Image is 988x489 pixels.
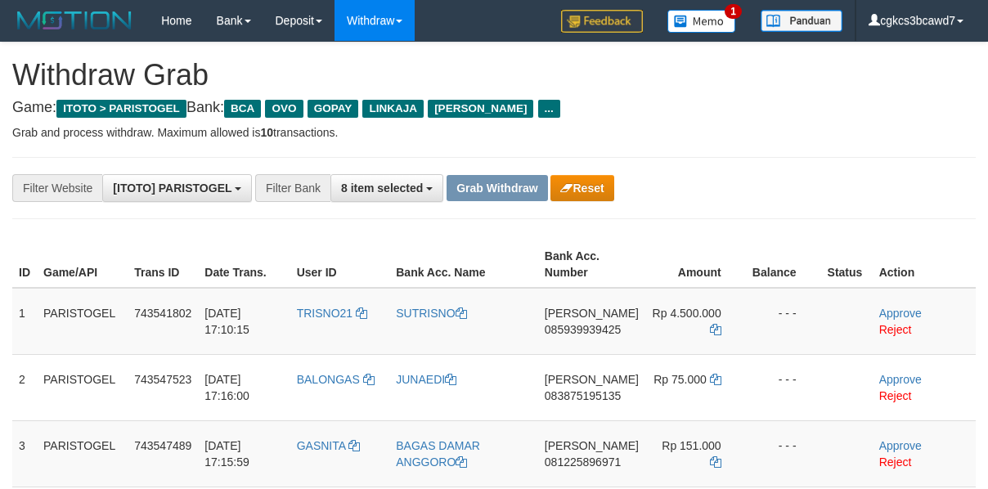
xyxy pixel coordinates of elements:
span: [DATE] 17:10:15 [204,307,249,336]
a: BAGAS DAMAR ANGGORO [396,439,480,469]
span: [DATE] 17:16:00 [204,373,249,402]
span: [PERSON_NAME] [545,307,639,320]
th: ID [12,241,37,288]
a: GASNITA [297,439,361,452]
img: MOTION_logo.png [12,8,137,33]
td: - - - [746,420,821,487]
img: Feedback.jpg [561,10,643,33]
th: Action [873,241,976,288]
strong: 10 [260,126,273,139]
th: Game/API [37,241,128,288]
button: 8 item selected [330,174,443,202]
div: Filter Website [12,174,102,202]
img: panduan.png [761,10,842,32]
th: User ID [290,241,390,288]
span: [PERSON_NAME] [428,100,533,118]
span: OVO [265,100,303,118]
button: Reset [550,175,613,201]
span: LINKAJA [362,100,424,118]
a: TRISNO21 [297,307,367,320]
td: - - - [746,354,821,420]
a: SUTRISNO [396,307,466,320]
td: PARISTOGEL [37,354,128,420]
a: Approve [879,373,922,386]
span: 8 item selected [341,182,423,195]
td: 3 [12,420,37,487]
a: Copy 151000 to clipboard [710,455,721,469]
span: 743541802 [134,307,191,320]
span: [PERSON_NAME] [545,439,639,452]
th: Amount [645,241,746,288]
button: Grab Withdraw [447,175,547,201]
a: Approve [879,307,922,320]
span: BALONGAS [297,373,360,386]
h1: Withdraw Grab [12,59,976,92]
th: Bank Acc. Number [538,241,645,288]
a: Reject [879,323,912,336]
span: Rp 75.000 [653,373,707,386]
span: 743547523 [134,373,191,386]
span: [ITOTO] PARISTOGEL [113,182,231,195]
th: Balance [746,241,821,288]
td: 1 [12,288,37,355]
a: BALONGAS [297,373,375,386]
img: Button%20Memo.svg [667,10,736,33]
th: Date Trans. [198,241,290,288]
a: Approve [879,439,922,452]
a: Copy 75000 to clipboard [710,373,721,386]
span: BCA [224,100,261,118]
span: Rp 4.500.000 [653,307,721,320]
td: 2 [12,354,37,420]
a: JUNAEDI [396,373,456,386]
td: - - - [746,288,821,355]
span: ... [538,100,560,118]
span: GASNITA [297,439,346,452]
span: 1 [725,4,742,19]
p: Grab and process withdraw. Maximum allowed is transactions. [12,124,976,141]
td: PARISTOGEL [37,420,128,487]
span: TRISNO21 [297,307,353,320]
th: Status [821,241,873,288]
span: 743547489 [134,439,191,452]
td: PARISTOGEL [37,288,128,355]
span: ITOTO > PARISTOGEL [56,100,186,118]
span: Copy 081225896971 to clipboard [545,455,621,469]
span: [PERSON_NAME] [545,373,639,386]
span: Copy 083875195135 to clipboard [545,389,621,402]
span: GOPAY [308,100,359,118]
th: Trans ID [128,241,198,288]
span: Rp 151.000 [662,439,721,452]
a: Reject [879,455,912,469]
a: Copy 4500000 to clipboard [710,323,721,336]
span: Copy 085939939425 to clipboard [545,323,621,336]
th: Bank Acc. Name [389,241,538,288]
h4: Game: Bank: [12,100,976,116]
button: [ITOTO] PARISTOGEL [102,174,252,202]
div: Filter Bank [255,174,330,202]
span: [DATE] 17:15:59 [204,439,249,469]
a: Reject [879,389,912,402]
